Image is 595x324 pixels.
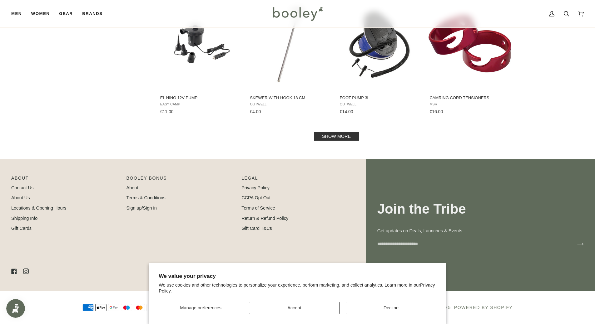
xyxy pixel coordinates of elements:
span: Easy Camp [160,102,241,106]
img: MSR Camring Cord Tensioners - Booley Galway [429,2,511,85]
button: Accept [249,302,340,314]
span: Skewer with Hook 18 cm [250,95,331,101]
a: Gift Card T&Cs [241,226,272,231]
p: We use cookies and other technologies to personalize your experience, perform marketing, and coll... [159,282,436,294]
p: Get updates on Deals, Launches & Events [377,228,584,235]
a: Privacy Policy. [159,283,435,293]
img: Easy Camp El Nino 12V Pump - Booley Galway [159,2,242,85]
a: Contact Us [11,185,33,190]
a: About [126,185,138,190]
span: €4.00 [250,109,261,114]
span: Outwell [250,102,331,106]
iframe: Button to open loyalty program pop-up [6,299,25,318]
a: Powered by Shopify [454,305,513,310]
h3: Join the Tribe [377,201,584,218]
a: Sign up/Sign in [126,206,157,210]
a: About Us [11,195,30,200]
img: Outwell Foot Pump 3L - Booley Galway [339,2,422,85]
button: Decline [346,302,436,314]
span: €11.00 [160,109,174,114]
span: €16.00 [429,109,443,114]
span: Foot Pump 3L [340,95,421,101]
input: your-email@example.com [377,238,567,250]
a: Return & Refund Policy [241,216,288,221]
a: CCPA Opt Out [241,195,270,200]
span: MSR [429,102,510,106]
span: Men [11,11,22,17]
button: Manage preferences [159,302,243,314]
span: Manage preferences [180,305,221,310]
p: Pipeline_Footer Sub [241,175,350,185]
img: Skewer with Hook 18 cm - Booley Galway [249,2,332,85]
span: Outwell [340,102,421,106]
p: Pipeline_Footer Main [11,175,120,185]
span: Brands [82,11,102,17]
button: Join [567,239,584,249]
span: Women [31,11,50,17]
span: Gear [59,11,73,17]
h2: We value your privacy [159,273,436,279]
a: Shipping Info [11,216,37,221]
p: Booley Bonus [126,175,236,185]
span: Camring Cord Tensioners [429,95,510,101]
a: Terms & Conditions [126,195,166,200]
span: €14.00 [340,109,353,114]
a: Show more [314,132,359,141]
a: Privacy Policy [241,185,270,190]
a: Locations & Opening Hours [11,206,67,210]
div: Pagination [160,134,513,139]
a: Gift Cards [11,226,32,231]
img: Booley [270,5,325,23]
span: El Nino 12V Pump [160,95,241,101]
a: Terms of Service [241,206,275,210]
